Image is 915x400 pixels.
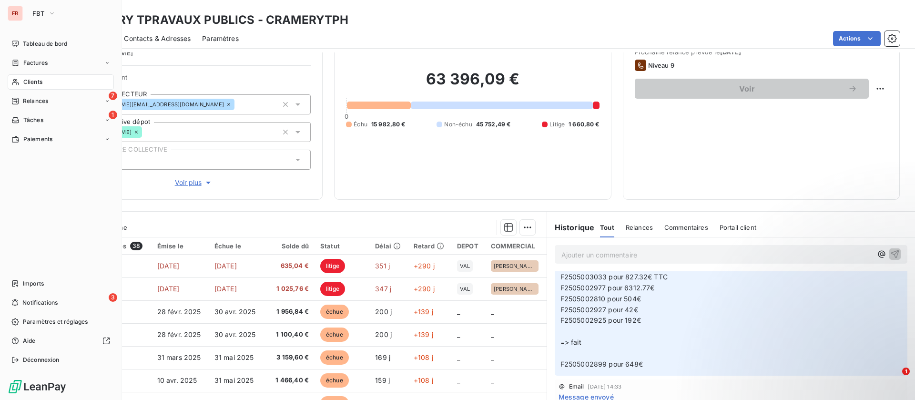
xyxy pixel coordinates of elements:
[375,376,390,384] span: 159 j
[214,242,259,250] div: Échue le
[833,31,881,46] button: Actions
[23,97,48,105] span: Relances
[320,328,349,342] span: échue
[175,178,213,187] span: Voir plus
[214,330,256,338] span: 30 avr. 2025
[414,308,433,316] span: +139 j
[720,224,756,231] span: Portail client
[547,222,595,233] h6: Historique
[414,353,433,361] span: +108 j
[460,263,470,269] span: VAL
[375,285,391,293] span: 347 j
[457,242,479,250] div: DEPOT
[600,224,614,231] span: Tout
[23,59,48,67] span: Factures
[902,368,910,375] span: 1
[444,120,472,129] span: Non-échu
[23,78,42,86] span: Clients
[560,273,668,281] span: F2505003033 pour 827.32€ TTC
[491,330,494,338] span: _
[476,120,511,129] span: 45 752,49 €
[494,286,536,292] span: [PERSON_NAME]
[23,135,52,144] span: Paiements
[157,308,201,316] span: 28 févr. 2025
[23,40,67,48] span: Tableau de bord
[234,100,242,109] input: Ajouter une valeur
[414,376,433,384] span: +108 j
[23,318,88,326] span: Paramètres et réglages
[270,261,309,271] span: 635,04 €
[270,284,309,294] span: 1 025,76 €
[414,242,446,250] div: Retard
[320,305,349,319] span: échue
[109,92,117,100] span: 7
[560,284,655,292] span: F2505002977 pour 6312.77€
[648,62,674,69] span: Niveau 9
[320,282,345,296] span: litige
[270,376,309,385] span: 1 466,40 €
[375,353,390,361] span: 169 j
[354,120,367,129] span: Échu
[157,330,201,338] span: 28 févr. 2025
[214,308,256,316] span: 30 avr. 2025
[157,376,197,384] span: 10 avr. 2025
[491,376,494,384] span: _
[491,242,541,250] div: COMMERCIAL
[320,259,345,273] span: litige
[214,376,254,384] span: 31 mai 2025
[457,376,460,384] span: _
[460,286,470,292] span: VAL
[569,384,584,390] span: Email
[109,293,117,302] span: 3
[88,102,224,107] span: [PERSON_NAME][EMAIL_ADDRESS][DOMAIN_NAME]
[491,353,494,361] span: _
[414,262,435,270] span: +290 j
[320,242,364,250] div: Statut
[549,120,565,129] span: Litige
[345,113,348,120] span: 0
[883,368,905,390] iframe: Intercom live chat
[270,330,309,339] span: 1 100,40 €
[346,70,599,98] h2: 63 396,09 €
[320,350,349,365] span: échue
[375,330,392,338] span: 200 j
[202,34,239,43] span: Paramètres
[375,308,392,316] span: 200 j
[560,295,641,303] span: F2505002810 pour 504€
[569,120,600,129] span: 1 660,80 €
[23,337,36,345] span: Aide
[157,262,180,270] span: [DATE]
[84,11,348,29] h3: RAMERY TPRAVAUX PUBLICS - CRAMERYTPH
[32,10,44,17] span: FBT
[646,85,848,92] span: Voir
[414,285,435,293] span: +290 j
[494,263,536,269] span: [PERSON_NAME]
[124,34,191,43] span: Contacts & Adresses
[8,379,67,394] img: Logo LeanPay
[157,285,180,293] span: [DATE]
[560,306,638,314] span: F2505002927 pour 42€
[491,308,494,316] span: _
[23,356,60,364] span: Déconnexion
[157,353,201,361] span: 31 mars 2025
[626,224,653,231] span: Relances
[157,242,203,250] div: Émise le
[77,73,311,87] span: Propriétés Client
[22,298,58,307] span: Notifications
[320,373,349,388] span: échue
[724,308,915,374] iframe: Intercom notifications message
[130,242,142,250] span: 38
[375,242,402,250] div: Délai
[214,353,254,361] span: 31 mai 2025
[270,307,309,317] span: 1 956,84 €
[142,128,150,136] input: Ajouter une valeur
[560,316,641,346] span: F2505002925 pour 192€ => fait
[375,262,390,270] span: 351 j
[414,330,433,338] span: +139 j
[214,285,237,293] span: [DATE]
[457,308,460,316] span: _
[8,6,23,21] div: FB
[457,330,460,338] span: _
[109,111,117,119] span: 1
[77,177,311,188] button: Voir plus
